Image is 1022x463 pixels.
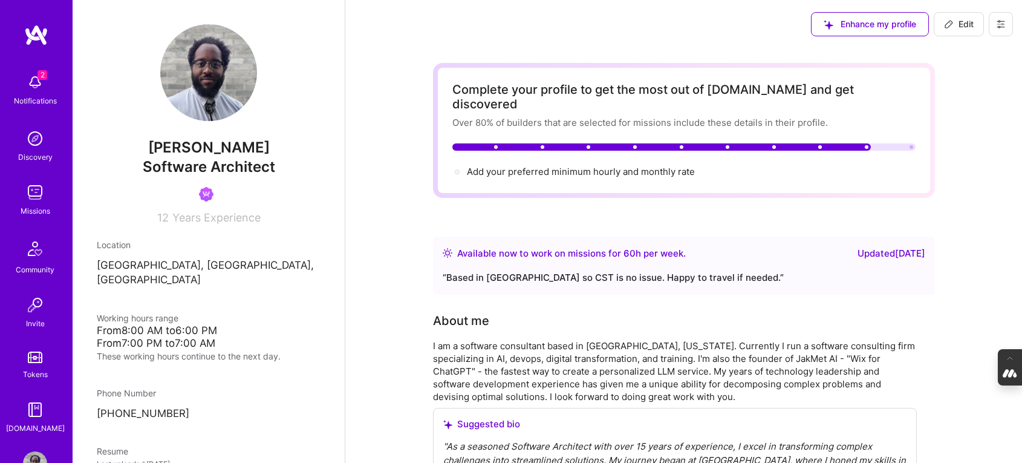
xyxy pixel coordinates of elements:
[457,246,686,261] div: Available now to work on missions for h per week .
[97,324,321,337] div: From 8:00 AM to 6:00 PM
[824,20,833,30] i: icon SuggestedTeams
[452,116,916,129] div: Over 80% of builders that are selected for missions include these details in their profile.
[433,340,917,403] div: I am a software consultant based in [GEOGRAPHIC_DATA], [US_STATE]. Currently I run a software con...
[97,446,128,456] span: Resume
[6,422,65,435] div: [DOMAIN_NAME]
[143,158,275,176] span: Software Architect
[97,407,321,421] p: [PHONE_NUMBER]
[443,418,906,430] div: Suggested bio
[97,337,321,350] div: From 7:00 PM to 7:00 AM
[199,187,213,202] img: Been on Mission
[24,24,48,46] img: logo
[433,312,489,330] div: About me
[811,12,929,36] button: Enhance my profile
[97,388,156,398] span: Phone Number
[16,263,54,276] div: Community
[23,126,47,151] img: discovery
[23,368,48,381] div: Tokens
[21,234,50,263] img: Community
[623,248,636,259] span: 60
[28,352,42,363] img: tokens
[443,271,925,285] div: “ Based in [GEOGRAPHIC_DATA] so CST is no issue. Happy to travel if needed. ”
[97,350,321,363] div: These working hours continue to the next day.
[944,18,974,30] span: Edit
[23,70,47,94] img: bell
[824,18,916,30] span: Enhance my profile
[14,94,57,107] div: Notifications
[443,248,452,258] img: Availability
[23,293,47,317] img: Invite
[934,12,984,36] button: Edit
[452,82,916,111] div: Complete your profile to get the most out of [DOMAIN_NAME] and get discovered
[160,24,257,121] img: User Avatar
[21,205,50,217] div: Missions
[23,180,47,205] img: teamwork
[97,238,321,251] div: Location
[443,420,452,429] i: icon SuggestedTeams
[97,258,321,287] p: [GEOGRAPHIC_DATA], [GEOGRAPHIC_DATA], [GEOGRAPHIC_DATA]
[18,151,53,163] div: Discovery
[26,317,45,330] div: Invite
[37,70,47,80] span: 2
[157,211,169,224] span: 12
[467,166,695,177] span: Add your preferred minimum hourly and monthly rate
[23,398,47,422] img: guide book
[97,313,178,323] span: Working hours range
[858,246,925,261] div: Updated [DATE]
[97,139,321,157] span: [PERSON_NAME]
[172,211,261,224] span: Years Experience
